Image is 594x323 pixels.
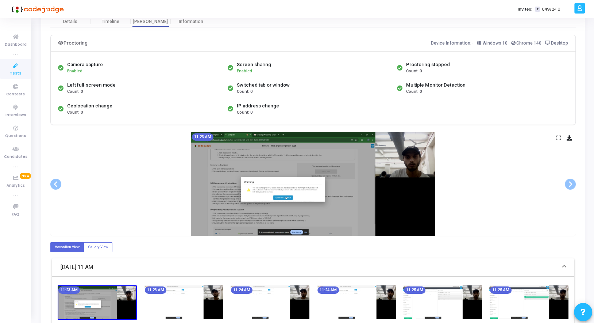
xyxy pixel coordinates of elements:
mat-chip: 11:23 AM [192,133,213,141]
div: Proctoring [58,39,88,47]
span: Tests [10,71,21,77]
span: Count: 0 [67,110,83,116]
mat-panel-title: [DATE] 11 AM [61,263,557,271]
mat-chip: 11:25 AM [490,286,512,294]
span: Count: 0 [237,89,252,95]
label: Gallery View [84,242,112,252]
label: Accordion View [50,242,84,252]
img: screenshot-1758002141861.jpeg [489,285,568,319]
div: Screen sharing [237,61,271,68]
mat-chip: 11:23 AM [145,286,166,294]
mat-chip: 11:24 AM [317,286,339,294]
span: Questions [5,133,26,139]
img: logo [9,2,64,16]
span: Analytics [7,183,25,189]
div: IP address change [237,102,279,110]
span: Count: 0 [67,89,83,95]
img: screenshot-1758001991818.jpeg [191,132,435,236]
div: Multiple Monitor Detection [406,81,466,89]
span: New [20,173,31,179]
div: Information [171,19,211,24]
span: Interviews [5,112,26,118]
div: [PERSON_NAME] [131,19,171,24]
span: 649/2418 [541,6,560,12]
img: screenshot-1758002051859.jpeg [230,285,309,319]
mat-chip: 11:25 AM [404,286,425,294]
img: screenshot-1758001991818.jpeg [58,285,137,320]
div: Left full-screen mode [67,81,116,89]
span: FAQ [12,212,19,218]
span: Dashboard [5,42,27,48]
span: Chrome 140 [516,41,541,46]
span: Windows 10 [483,41,508,46]
span: Count: 0 [406,68,422,75]
label: Invites: [517,6,532,12]
div: Timeline [102,19,119,24]
div: Camera capture [67,61,103,68]
img: screenshot-1758002111860.jpeg [403,285,482,319]
mat-chip: 11:24 AM [231,286,252,294]
span: Enabled [237,69,252,73]
span: T [535,7,540,12]
span: Count: 0 [237,110,252,116]
mat-chip: 11:23 AM [58,286,80,294]
span: Candidates [4,154,27,160]
div: Geolocation change [67,102,112,110]
div: Details [63,19,77,24]
span: Enabled [67,69,82,73]
div: Switched tab or window [237,81,290,89]
mat-expansion-panel-header: [DATE] 11 AM [52,258,574,277]
div: Proctoring stopped [406,61,450,68]
img: screenshot-1758002081870.jpeg [317,285,396,319]
img: screenshot-1758002021869.jpeg [144,285,223,319]
span: Desktop [551,41,568,46]
span: Contests [6,91,25,98]
span: Count: 0 [406,89,422,95]
div: Device Information:- [431,39,568,47]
